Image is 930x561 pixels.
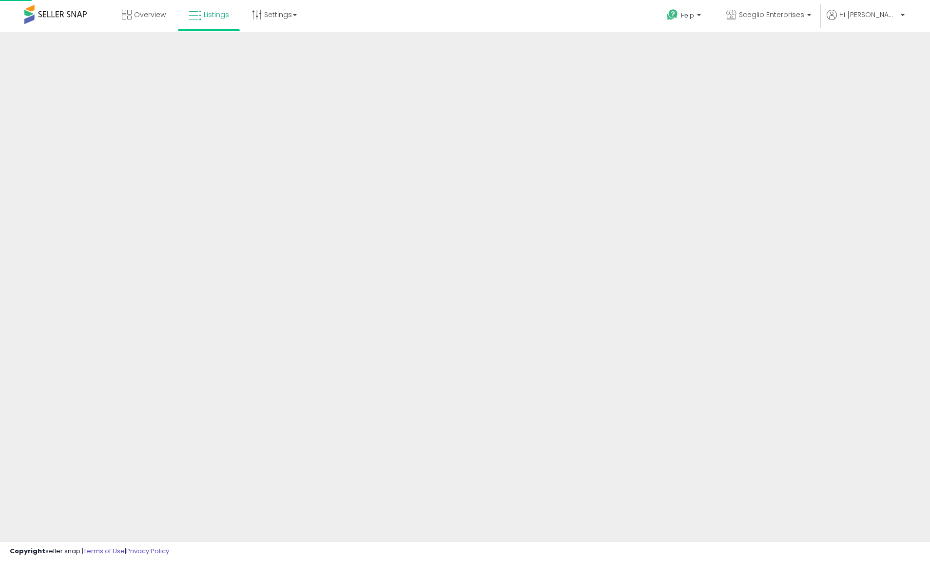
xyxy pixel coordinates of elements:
[827,10,905,32] a: Hi [PERSON_NAME]
[839,10,898,19] span: Hi [PERSON_NAME]
[681,11,694,19] span: Help
[666,9,678,21] i: Get Help
[204,10,229,19] span: Listings
[739,10,804,19] span: Sceglio Enterprises
[659,1,711,32] a: Help
[134,10,166,19] span: Overview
